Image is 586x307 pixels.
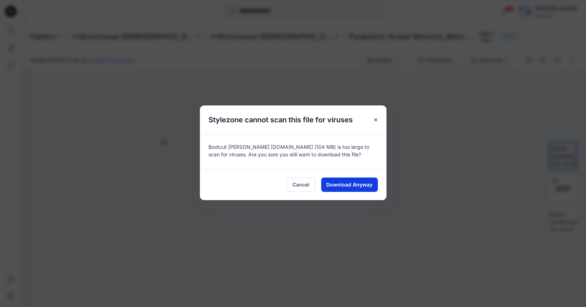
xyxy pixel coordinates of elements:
div: Bootcut [PERSON_NAME] [DOMAIN_NAME] (104 MB) is too large to scan for viruses. Are you sure you s... [200,134,386,169]
button: Cancel [286,178,315,192]
button: Close [369,113,382,126]
span: Download Anyway [326,181,372,188]
span: Cancel [292,181,309,188]
h5: Stylezone cannot scan this file for viruses [200,105,361,134]
button: Download Anyway [321,178,378,192]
